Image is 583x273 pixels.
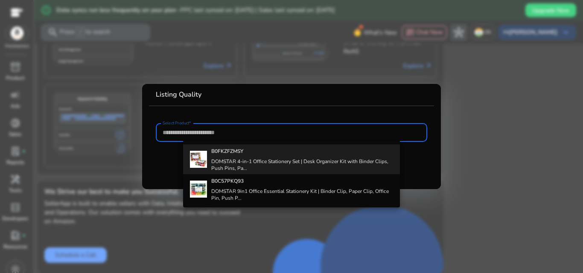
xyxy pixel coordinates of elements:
img: 51v1J1VCp6L._SS100_.jpg [190,151,207,168]
h4: DOMSTAR 9in1 Office Essential Stationery Kit | Binder Clip, Paper Clip, Office Pin, Push P... [211,188,394,201]
img: 51qm3oAkgbL._SS100_.jpg [190,181,207,198]
b: B0C57PKQ93 [211,178,244,184]
b: B0FKZFZMSY [211,148,243,155]
b: Listing Quality [156,90,201,99]
mat-label: Select Product* [163,120,191,126]
h4: DOMSTAR 4-in-1 Office Stationery Set | Desk Organizer Kit with Binder Clips, Push Pins, Pa... [211,158,394,172]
